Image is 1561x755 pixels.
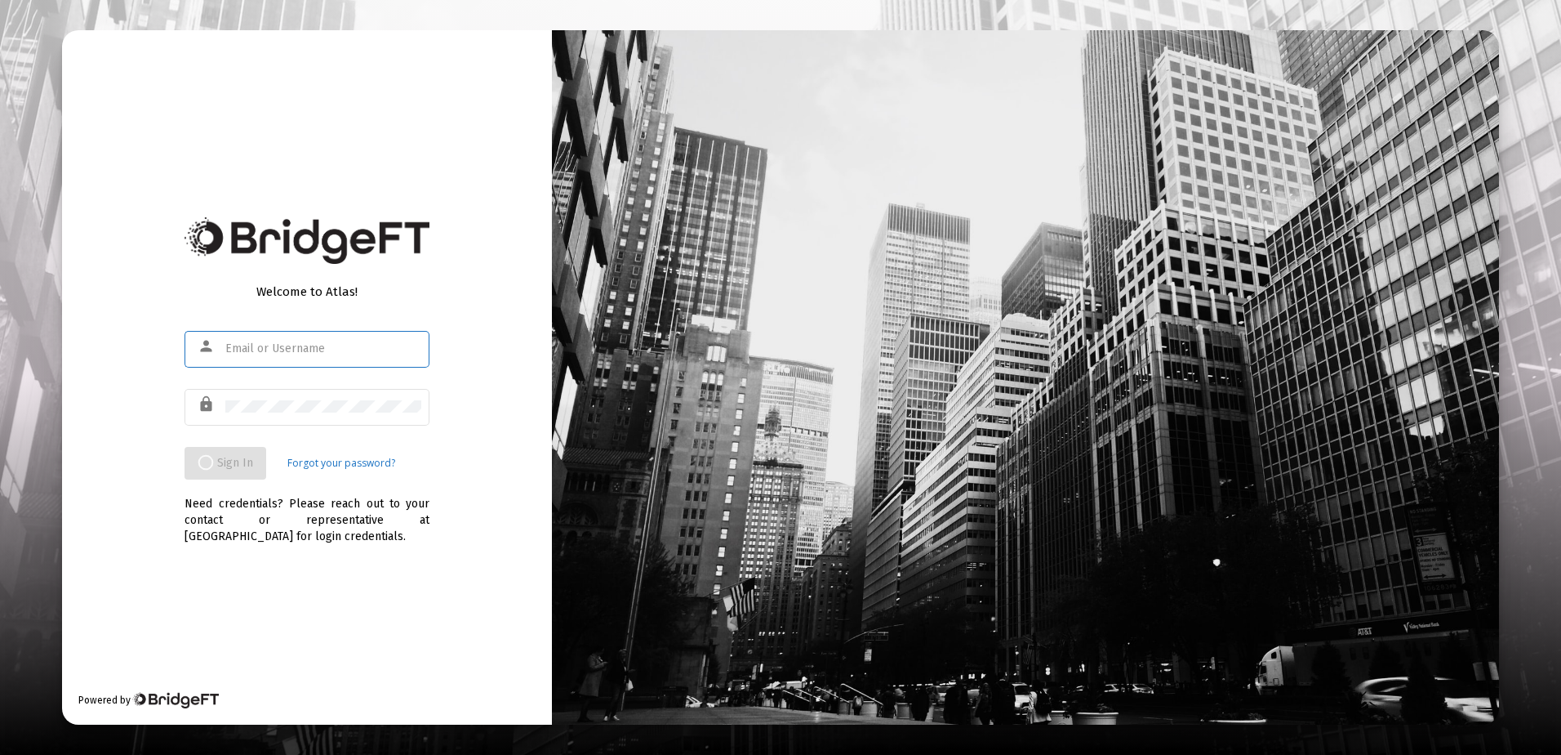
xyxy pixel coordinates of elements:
mat-icon: person [198,337,217,356]
mat-icon: lock [198,395,217,414]
div: Need credentials? Please reach out to your contact or representative at [GEOGRAPHIC_DATA] for log... [185,480,429,545]
input: Email or Username [225,342,421,355]
img: Bridge Financial Technology Logo [185,217,429,264]
span: Sign In [198,456,253,470]
div: Powered by [78,692,218,708]
img: Bridge Financial Technology Logo [132,692,218,708]
div: Welcome to Atlas! [185,284,429,300]
button: Sign In [185,447,266,480]
a: Forgot your password? [287,455,395,471]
